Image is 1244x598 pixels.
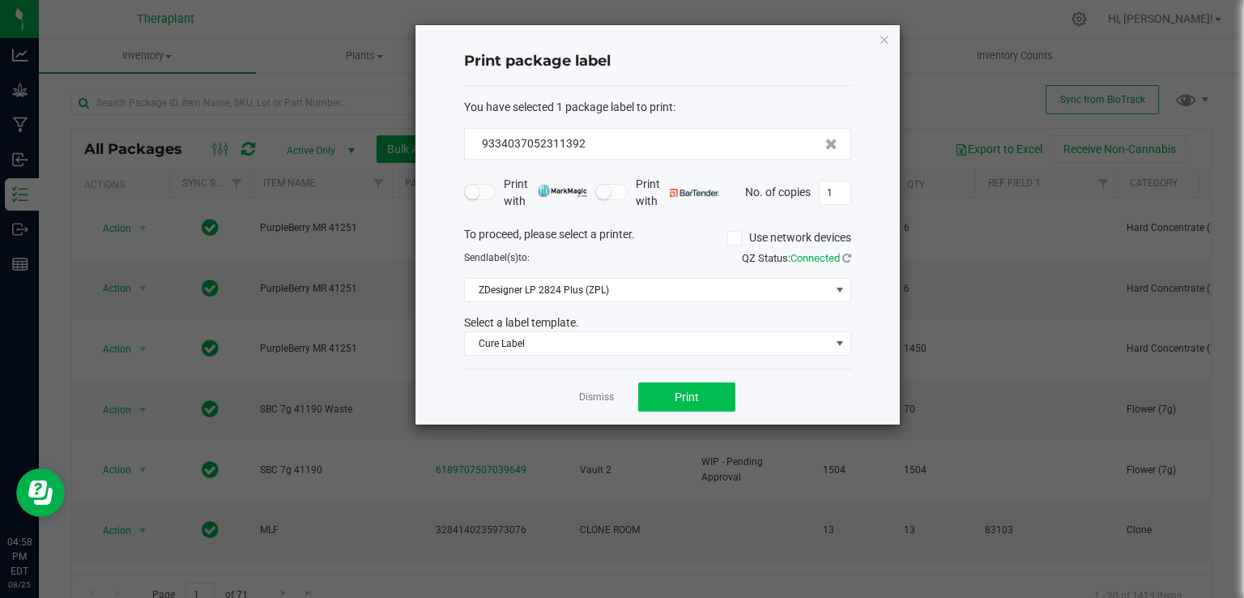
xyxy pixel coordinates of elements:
[742,252,851,264] span: QZ Status:
[638,382,735,412] button: Print
[670,189,719,197] img: bartender.png
[486,252,518,263] span: label(s)
[675,391,699,404] span: Print
[465,332,830,355] span: Cure Label
[745,185,811,198] span: No. of copies
[452,314,863,331] div: Select a label template.
[579,391,614,404] a: Dismiss
[465,279,830,301] span: ZDesigner LP 2824 Plus (ZPL)
[727,229,851,246] label: Use network devices
[452,226,863,250] div: To proceed, please select a printer.
[482,137,586,150] span: 9334037052311392
[538,185,587,197] img: mark_magic_cybra.png
[790,252,840,264] span: Connected
[464,99,851,116] div: :
[464,100,673,113] span: You have selected 1 package label to print
[504,176,587,210] span: Print with
[464,252,530,263] span: Send to:
[636,176,719,210] span: Print with
[16,468,65,517] iframe: Resource center
[464,51,851,72] h4: Print package label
